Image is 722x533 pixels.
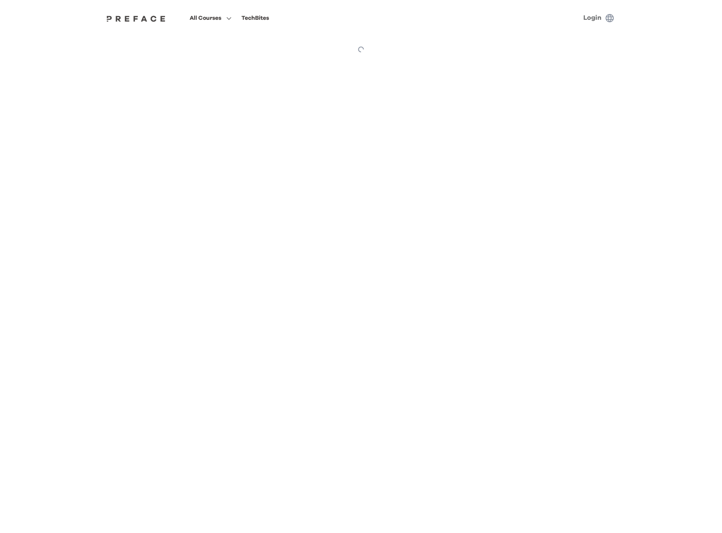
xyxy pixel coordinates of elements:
a: Preface Logo [104,15,168,21]
img: Preface Logo [104,15,168,22]
a: Login [583,14,601,21]
button: All Courses [187,13,234,23]
span: All Courses [190,13,221,23]
div: TechBites [241,13,269,23]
